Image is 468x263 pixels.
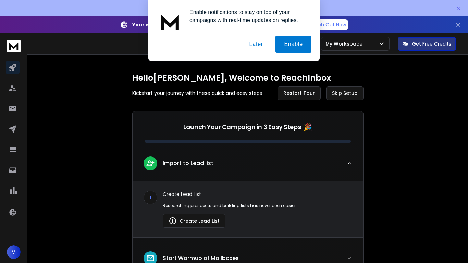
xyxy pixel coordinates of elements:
[326,86,364,100] button: Skip Setup
[7,245,21,259] button: V
[132,73,364,84] h1: Hello [PERSON_NAME] , Welcome to ReachInbox
[132,90,262,97] p: Kickstart your journey with these quick and easy steps
[332,90,358,97] span: Skip Setup
[146,159,155,167] img: lead
[163,254,239,262] p: Start Warmup of Mailboxes
[157,8,184,36] img: notification icon
[133,151,363,181] button: leadImport to Lead list
[184,8,311,24] div: Enable notifications to stay on top of your campaigns with real-time updates on replies.
[163,159,213,167] p: Import to Lead list
[146,254,155,263] img: lead
[183,122,301,132] p: Launch Your Campaign in 3 Easy Steps
[133,181,363,237] div: leadImport to Lead list
[163,191,352,198] p: Create Lead List
[275,36,311,53] button: Enable
[169,217,177,225] img: lead
[163,214,225,228] button: Create Lead List
[241,36,271,53] button: Later
[144,191,157,204] div: 1
[163,203,352,209] p: Researching prospects and building lists has never been easier.
[304,122,312,132] span: 🎉
[278,86,321,100] button: Restart Tour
